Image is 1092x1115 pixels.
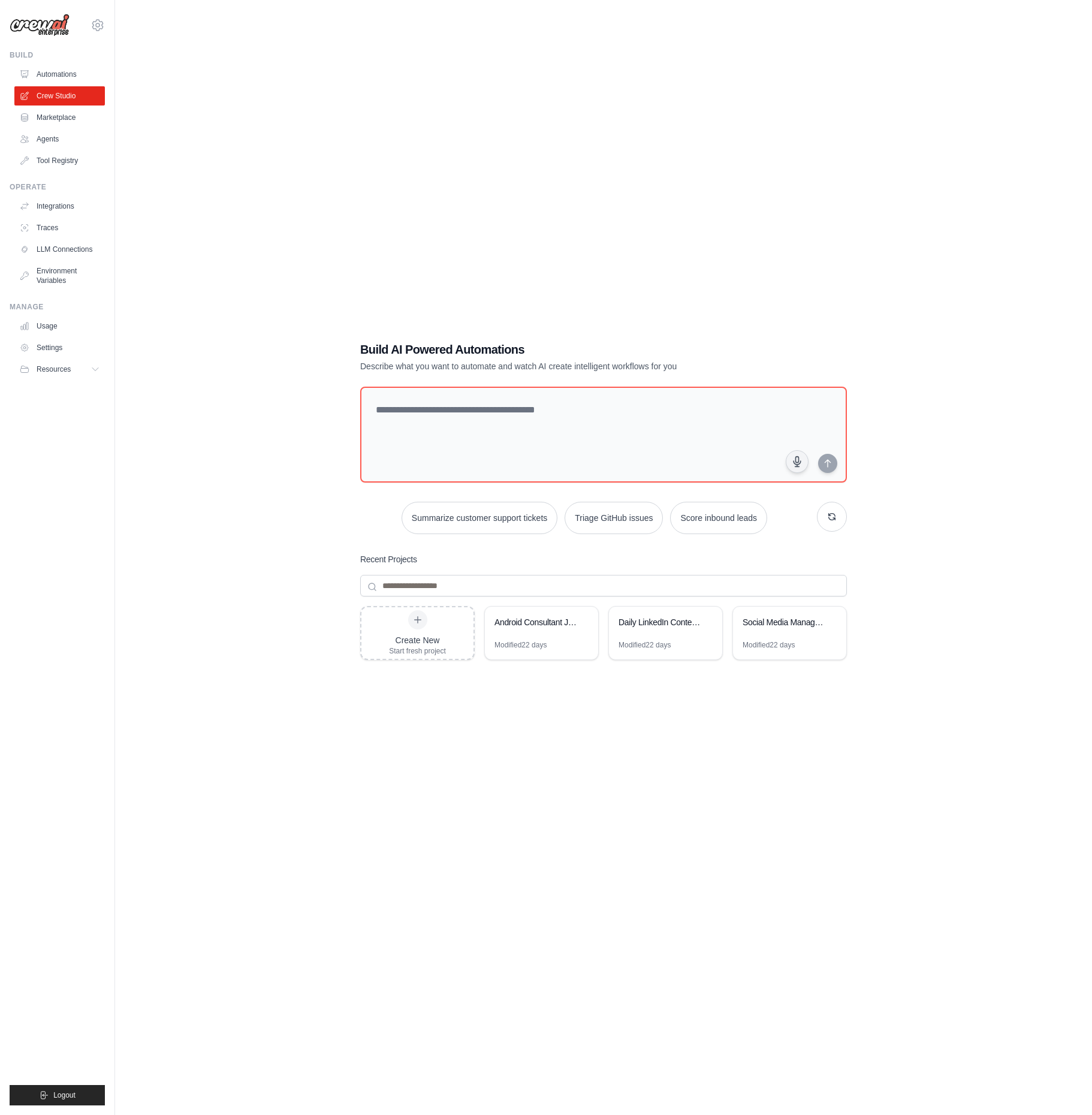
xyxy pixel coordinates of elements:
a: Usage [14,317,105,336]
button: Score inbound leads [670,502,767,534]
button: Logout [10,1085,105,1105]
button: Resources [14,360,105,379]
a: Environment Variables [14,261,105,290]
p: Describe what you want to automate and watch AI create intelligent workflows for you [360,360,763,372]
a: Integrations [14,197,105,216]
div: Modified 22 days [494,640,547,650]
div: Android Consultant Job Scraper [494,616,577,628]
div: Create New [389,634,446,646]
button: Click to speak your automation idea [786,450,809,473]
div: Social Media Management Suite [743,616,825,628]
a: Settings [14,338,105,357]
div: Daily LinkedIn Content Generator for Eventer [619,616,701,628]
span: Resources [37,364,71,374]
a: LLM Connections [14,240,105,259]
div: Modified 22 days [743,640,795,650]
a: Agents [14,129,105,149]
h3: Recent Projects [360,553,417,565]
button: Triage GitHub issues [565,502,663,534]
div: Build [10,50,105,60]
img: Logo [10,14,70,37]
a: Crew Studio [14,86,105,106]
a: Marketplace [14,108,105,127]
span: Logout [53,1090,76,1100]
div: Start fresh project [389,646,446,656]
button: Get new suggestions [817,502,847,532]
button: Summarize customer support tickets [402,502,557,534]
a: Traces [14,218,105,237]
a: Tool Registry [14,151,105,170]
div: Modified 22 days [619,640,671,650]
div: Manage [10,302,105,312]
h1: Build AI Powered Automations [360,341,763,358]
div: Operate [10,182,105,192]
a: Automations [14,65,105,84]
